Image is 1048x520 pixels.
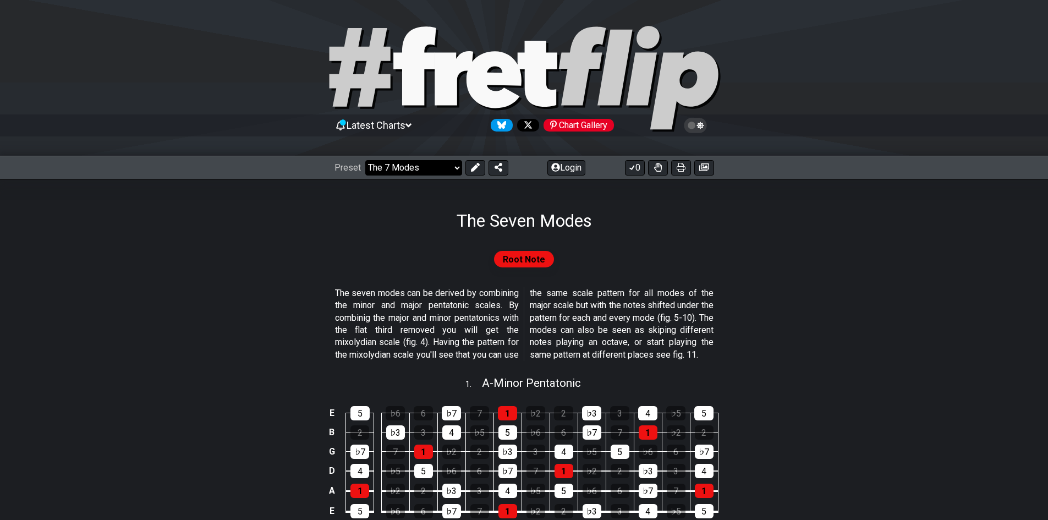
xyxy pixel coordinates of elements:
[482,376,581,390] span: A - Minor Pentatonic
[498,464,517,478] div: ♭7
[526,425,545,440] div: ♭6
[583,504,601,518] div: ♭3
[442,504,461,518] div: ♭7
[694,160,714,176] button: Create image
[513,119,539,132] a: Follow #fretflip at X
[555,504,573,518] div: 2
[350,425,369,440] div: 2
[350,504,369,518] div: 5
[667,464,685,478] div: 3
[625,160,645,176] button: 0
[325,461,338,481] td: D
[334,162,361,173] span: Preset
[350,484,369,498] div: 1
[555,484,573,498] div: 5
[526,445,545,459] div: 3
[386,445,405,459] div: 7
[639,445,657,459] div: ♭6
[648,160,668,176] button: Toggle Dexterity for all fretkits
[386,504,405,518] div: ♭6
[489,160,508,176] button: Share Preset
[414,484,433,498] div: 2
[386,425,405,440] div: ♭3
[325,442,338,461] td: G
[414,445,433,459] div: 1
[555,425,573,440] div: 6
[695,484,714,498] div: 1
[442,406,461,420] div: ♭7
[442,464,461,478] div: ♭6
[526,464,545,478] div: 7
[667,445,685,459] div: 6
[442,484,461,498] div: ♭3
[583,445,601,459] div: ♭5
[582,406,601,420] div: ♭3
[470,464,489,478] div: 6
[498,484,517,498] div: 4
[386,406,405,420] div: ♭6
[667,504,685,518] div: ♭5
[498,445,517,459] div: ♭3
[414,406,433,420] div: 6
[689,121,702,130] span: Toggle light / dark theme
[583,464,601,478] div: ♭2
[671,160,691,176] button: Print
[695,425,714,440] div: 2
[470,484,489,498] div: 3
[547,160,585,176] button: Login
[470,445,489,459] div: 2
[555,464,573,478] div: 1
[695,504,714,518] div: 5
[639,484,657,498] div: ♭7
[695,445,714,459] div: ♭7
[544,119,614,132] div: Chart Gallery
[414,425,433,440] div: 3
[498,406,517,420] div: 1
[442,445,461,459] div: ♭2
[325,423,338,442] td: B
[386,464,405,478] div: ♭5
[611,504,629,518] div: 3
[442,425,461,440] div: 4
[486,119,513,132] a: Follow #fretflip at Bluesky
[639,504,657,518] div: 4
[667,484,685,498] div: 7
[611,464,629,478] div: 2
[666,406,685,420] div: ♭5
[638,406,657,420] div: 4
[526,406,545,420] div: ♭2
[457,210,592,231] h1: The Seven Modes
[555,445,573,459] div: 4
[350,445,369,459] div: ♭7
[639,464,657,478] div: ♭3
[498,504,517,518] div: 1
[465,160,485,176] button: Edit Preset
[470,425,489,440] div: ♭5
[386,484,405,498] div: ♭2
[414,464,433,478] div: 5
[325,480,338,501] td: A
[325,403,338,423] td: E
[526,484,545,498] div: ♭5
[365,160,462,176] select: Preset
[335,287,714,361] p: The seven modes can be derived by combining the minor and major pentatonic scales. By combinig th...
[350,406,370,420] div: 5
[503,251,545,267] span: Root Note
[583,425,601,440] div: ♭7
[347,119,405,131] span: Latest Charts
[414,504,433,518] div: 6
[465,379,482,391] span: 1 .
[554,406,573,420] div: 2
[610,406,629,420] div: 3
[583,484,601,498] div: ♭6
[350,464,369,478] div: 4
[639,425,657,440] div: 1
[695,464,714,478] div: 4
[611,425,629,440] div: 7
[611,484,629,498] div: 6
[667,425,685,440] div: ♭2
[694,406,714,420] div: 5
[611,445,629,459] div: 5
[470,504,489,518] div: 7
[498,425,517,440] div: 5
